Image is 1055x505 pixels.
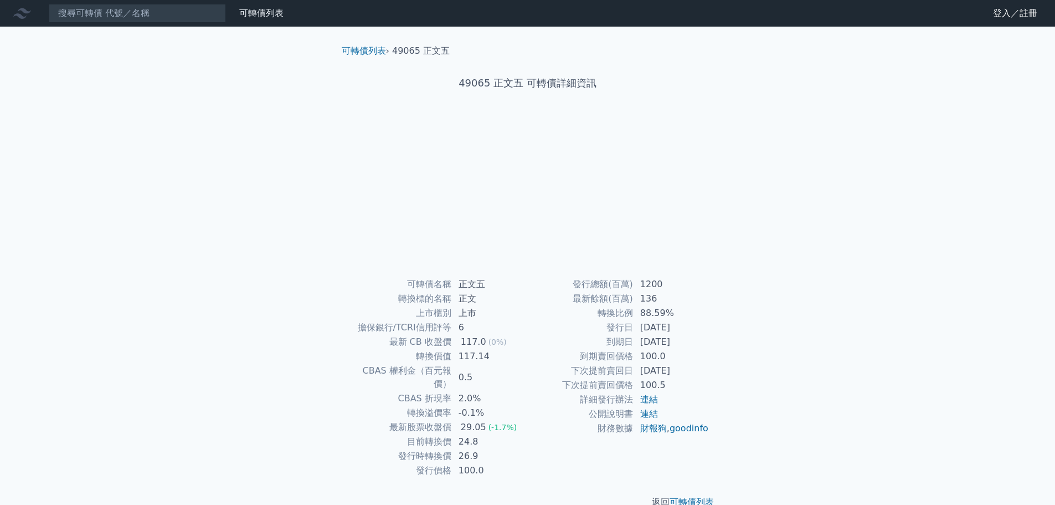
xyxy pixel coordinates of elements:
a: 可轉債列表 [239,8,284,18]
td: 正文 [452,292,528,306]
td: 下次提前賣回日 [528,364,634,378]
span: (-1.7%) [488,423,517,432]
td: 轉換比例 [528,306,634,320]
div: 29.05 [459,421,488,434]
td: 發行日 [528,320,634,335]
td: 詳細發行辦法 [528,392,634,407]
td: 發行總額(百萬) [528,277,634,292]
td: 到期日 [528,335,634,349]
td: 1200 [634,277,709,292]
input: 搜尋可轉債 代號／名稱 [49,4,226,23]
td: 6 [452,320,528,335]
td: [DATE] [634,320,709,335]
h1: 49065 正文五 可轉債詳細資訊 [333,75,723,91]
td: -0.1% [452,406,528,420]
td: 目前轉換價 [346,435,452,449]
div: 117.0 [459,335,488,349]
a: goodinfo [670,423,708,433]
td: 136 [634,292,709,306]
td: 2.0% [452,391,528,406]
td: CBAS 折現率 [346,391,452,406]
td: , [634,421,709,436]
td: 轉換價值 [346,349,452,364]
td: 到期賣回價格 [528,349,634,364]
span: (0%) [488,338,507,346]
li: › [342,44,389,58]
td: 轉換標的名稱 [346,292,452,306]
td: 26.9 [452,449,528,463]
td: 24.8 [452,435,528,449]
li: 49065 正文五 [392,44,450,58]
td: 發行時轉換價 [346,449,452,463]
td: 下次提前賣回價格 [528,378,634,392]
a: 財報狗 [640,423,667,433]
td: 最新股票收盤價 [346,420,452,435]
td: 擔保銀行/TCRI信用評等 [346,320,452,335]
td: 88.59% [634,306,709,320]
td: 正文五 [452,277,528,292]
td: 發行價格 [346,463,452,478]
td: 上市櫃別 [346,306,452,320]
td: [DATE] [634,335,709,349]
a: 連結 [640,409,658,419]
td: 100.0 [634,349,709,364]
td: 117.14 [452,349,528,364]
td: 財務數據 [528,421,634,436]
td: 最新餘額(百萬) [528,292,634,306]
td: 公開說明書 [528,407,634,421]
td: 100.0 [452,463,528,478]
td: 可轉債名稱 [346,277,452,292]
td: CBAS 權利金（百元報價） [346,364,452,391]
a: 連結 [640,394,658,405]
td: 上市 [452,306,528,320]
a: 登入／註冊 [984,4,1046,22]
td: 100.5 [634,378,709,392]
td: 0.5 [452,364,528,391]
td: 最新 CB 收盤價 [346,335,452,349]
td: [DATE] [634,364,709,378]
td: 轉換溢價率 [346,406,452,420]
a: 可轉債列表 [342,45,386,56]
